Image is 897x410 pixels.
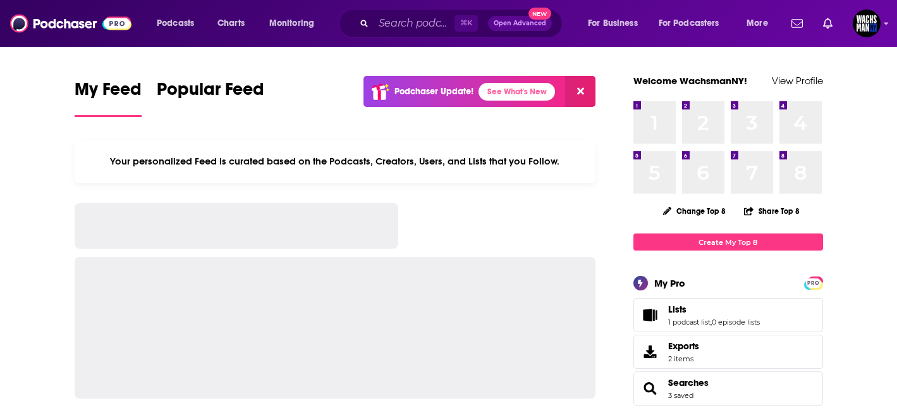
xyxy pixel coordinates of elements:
[853,9,881,37] span: Logged in as WachsmanNY
[148,13,211,34] button: open menu
[394,86,473,97] p: Podchaser Update!
[209,13,252,34] a: Charts
[479,83,555,101] a: See What's New
[738,13,784,34] button: open menu
[633,371,823,406] span: Searches
[654,277,685,289] div: My Pro
[668,391,693,400] a: 3 saved
[75,140,596,183] div: Your personalized Feed is curated based on the Podcasts, Creators, Users, and Lists that you Follow.
[75,78,142,117] a: My Feed
[588,15,638,32] span: For Business
[579,13,654,34] button: open menu
[10,11,131,35] img: Podchaser - Follow, Share and Rate Podcasts
[743,199,800,223] button: Share Top 8
[668,318,711,326] a: 1 podcast list
[157,78,264,117] a: Popular Feed
[650,13,738,34] button: open menu
[712,318,760,326] a: 0 episode lists
[806,278,821,287] a: PRO
[633,298,823,332] span: Lists
[853,9,881,37] img: User Profile
[633,233,823,251] a: Create My Top 8
[747,15,768,32] span: More
[638,306,663,324] a: Lists
[786,13,808,34] a: Show notifications dropdown
[638,343,663,361] span: Exports
[374,13,455,34] input: Search podcasts, credits, & more...
[455,15,478,32] span: ⌘ K
[668,340,699,352] span: Exports
[217,15,245,32] span: Charts
[157,78,264,108] span: Popular Feed
[659,15,719,32] span: For Podcasters
[638,380,663,397] a: Searches
[157,15,194,32] span: Podcasts
[668,377,709,388] a: Searches
[633,335,823,369] a: Exports
[488,16,552,31] button: Open AdvancedNew
[269,15,314,32] span: Monitoring
[656,203,734,219] button: Change Top 8
[711,318,712,326] span: ,
[668,304,760,315] a: Lists
[75,78,142,108] span: My Feed
[351,9,575,38] div: Search podcasts, credits, & more...
[772,75,823,87] a: View Profile
[528,8,551,20] span: New
[260,13,331,34] button: open menu
[818,13,838,34] a: Show notifications dropdown
[633,75,747,87] a: Welcome WachsmanNY!
[853,9,881,37] button: Show profile menu
[494,20,546,27] span: Open Advanced
[668,304,686,315] span: Lists
[668,354,699,363] span: 2 items
[806,278,821,288] span: PRO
